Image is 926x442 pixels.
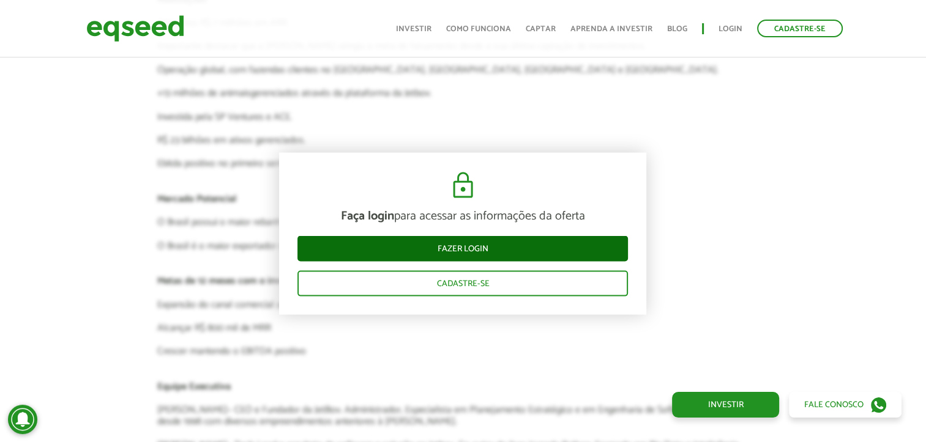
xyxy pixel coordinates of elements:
a: Cadastre-se [297,271,628,297]
a: Investir [672,392,779,418]
img: cadeado.svg [448,171,478,201]
a: Fale conosco [789,392,902,418]
a: Fazer login [297,236,628,262]
strong: Faça login [341,206,394,226]
a: Investir [396,25,431,33]
a: Cadastre-se [757,20,843,37]
a: Como funciona [446,25,511,33]
img: EqSeed [86,12,184,45]
a: Login [719,25,742,33]
p: para acessar as informações da oferta [297,209,628,224]
a: Captar [526,25,556,33]
a: Aprenda a investir [570,25,652,33]
a: Blog [667,25,687,33]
